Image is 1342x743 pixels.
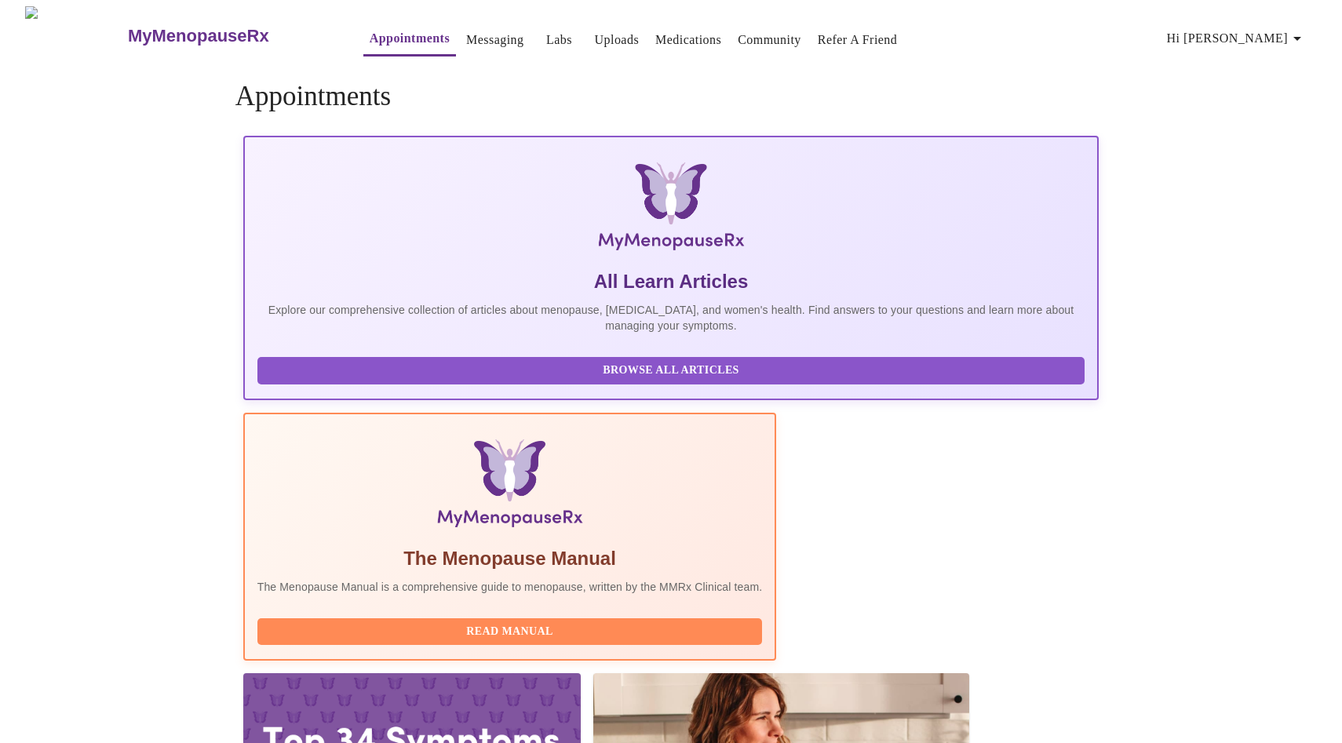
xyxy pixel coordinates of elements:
[738,29,801,51] a: Community
[257,624,767,637] a: Read Manual
[1167,27,1307,49] span: Hi [PERSON_NAME]
[385,162,956,257] img: MyMenopauseRx Logo
[1161,23,1313,54] button: Hi [PERSON_NAME]
[25,6,126,65] img: MyMenopauseRx Logo
[649,24,728,56] button: Medications
[546,29,572,51] a: Labs
[655,29,721,51] a: Medications
[257,546,763,571] h5: The Menopause Manual
[257,362,1089,376] a: Browse All Articles
[257,357,1085,384] button: Browse All Articles
[126,9,331,64] a: MyMenopauseRx
[811,24,904,56] button: Refer a Friend
[363,23,456,56] button: Appointments
[818,29,898,51] a: Refer a Friend
[534,24,585,56] button: Labs
[466,29,523,51] a: Messaging
[257,618,763,646] button: Read Manual
[273,622,747,642] span: Read Manual
[595,29,640,51] a: Uploads
[257,579,763,595] p: The Menopause Manual is a comprehensive guide to menopause, written by the MMRx Clinical team.
[128,26,269,46] h3: MyMenopauseRx
[273,361,1070,381] span: Browse All Articles
[337,439,682,534] img: Menopause Manual
[731,24,808,56] button: Community
[589,24,646,56] button: Uploads
[257,269,1085,294] h5: All Learn Articles
[370,27,450,49] a: Appointments
[460,24,530,56] button: Messaging
[257,302,1085,333] p: Explore our comprehensive collection of articles about menopause, [MEDICAL_DATA], and women's hea...
[235,81,1107,112] h4: Appointments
